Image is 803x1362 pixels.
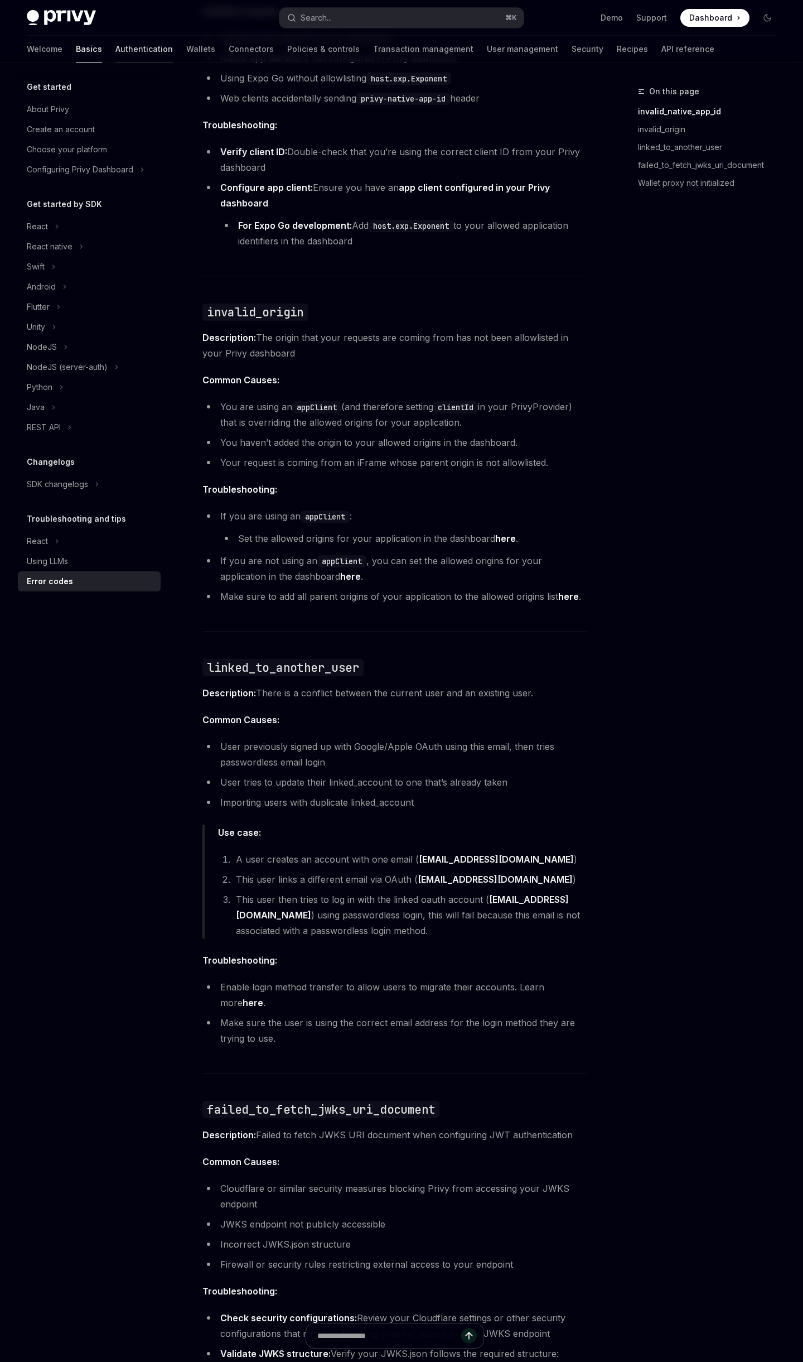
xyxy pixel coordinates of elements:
[202,455,587,470] li: Your request is coming from an iFrame whose parent origin is not allowlisted.
[220,218,587,249] li: Add to your allowed application identifiers in the dashboard
[233,892,587,939] li: This user then tries to log in with the linked oauth account ( ) using passwordless login, this w...
[27,340,57,354] div: NodeJS
[638,156,785,174] a: failed_to_fetch_jwks_uri_document
[27,10,96,26] img: dark logo
[27,455,75,469] h5: Changelogs
[636,12,667,23] a: Support
[27,220,48,233] div: React
[27,555,68,568] div: Using LLMs
[18,119,161,139] a: Create an account
[220,146,287,157] strong: Verify client ID:
[301,511,350,523] code: appClient
[27,103,69,116] div: About Privy
[366,73,451,85] code: host.exp.Exponent
[18,377,161,397] button: Python
[202,119,277,131] strong: Troubleshooting:
[202,90,587,106] li: Web clients accidentally sending header
[617,36,648,62] a: Recipes
[461,1328,477,1344] button: Send message
[27,260,45,273] div: Swift
[186,36,215,62] a: Wallets
[638,138,785,156] a: linked_to_another_user
[202,1181,587,1212] li: Cloudflare or similar security measures blocking Privy from accessing your JWKS endpoint
[27,401,45,414] div: Java
[202,1257,587,1272] li: Firewall or security rules restricting external access to your endpoint
[202,1156,279,1167] strong: Common Causes:
[27,123,95,136] div: Create an account
[487,36,558,62] a: User management
[202,685,587,701] span: There is a conflict between the current user and an existing user.
[27,575,73,588] div: Error codes
[27,80,71,94] h5: Get started
[202,739,587,770] li: User previously signed up with Google/Apple OAuth using this email, then tries passwordless email...
[202,774,587,790] li: User tries to update their linked_account to one that’s already taken
[27,535,48,548] div: React
[202,1015,587,1046] li: Make sure the user is using the correct email address for the login method they are trying to use.
[233,851,587,867] li: A user creates an account with one email ( )
[202,1216,587,1232] li: JWKS endpoint not publicly accessible
[18,474,161,494] button: SDK changelogs
[18,417,161,437] button: REST API
[233,872,587,887] li: This user links a different email via OAuth ( )
[18,139,161,160] a: Choose your platform
[202,1101,439,1118] code: failed_to_fetch_jwks_uri_document
[115,36,173,62] a: Authentication
[202,795,587,810] li: Importing users with duplicate linked_account
[218,827,261,838] strong: Use case:
[649,85,699,98] span: On this page
[220,531,587,546] li: Set the allowed origins for your application in the dashboard .
[202,1236,587,1252] li: Incorrect JWKS.json structure
[202,553,587,584] li: If you are not using an , you can set the allowed origins for your application in the dashboard .
[18,160,161,180] button: Configuring Privy Dashboard
[27,198,102,211] h5: Get started by SDK
[202,589,587,604] li: Make sure to add all parent origins of your application to the allowed origins list .
[243,997,263,1009] a: here
[202,1286,277,1297] strong: Troubleshooting:
[287,36,360,62] a: Policies & controls
[419,854,574,865] a: [EMAIL_ADDRESS][DOMAIN_NAME]
[202,955,277,966] strong: Troubleshooting:
[202,687,256,699] strong: Description:
[202,399,587,430] li: You are using an (and therefore setting in your PrivyProvider) that is overriding the allowed ori...
[76,36,102,62] a: Basics
[680,9,749,27] a: Dashboard
[373,36,473,62] a: Transaction management
[18,571,161,591] a: Error codes
[27,240,72,253] div: React native
[202,979,587,1010] li: Enable login method transfer to allow users to migrate their accounts. Learn more .
[27,381,52,394] div: Python
[238,220,352,231] strong: For Expo Go development:
[236,894,569,921] a: [EMAIL_ADDRESS][DOMAIN_NAME]
[27,300,50,314] div: Flutter
[495,533,516,545] a: here
[279,8,523,28] button: Search...⌘K
[202,714,279,725] strong: Common Causes:
[202,304,308,321] code: invalid_origin
[661,36,714,62] a: API reference
[572,36,603,62] a: Security
[418,874,573,885] a: [EMAIL_ADDRESS][DOMAIN_NAME]
[202,1127,587,1143] span: Failed to fetch JWKS URI document when configuring JWT authentication
[356,93,450,105] code: privy-native-app-id
[505,13,517,22] span: ⌘ K
[18,257,161,277] button: Swift
[18,317,161,337] button: Unity
[18,277,161,297] button: Android
[18,531,161,551] button: React
[369,220,453,232] code: host.exp.Exponent
[27,163,133,176] div: Configuring Privy Dashboard
[27,280,56,293] div: Android
[202,374,279,386] strong: Common Causes:
[18,237,161,257] button: React native
[27,320,45,334] div: Unity
[202,659,364,676] code: linked_to_another_user
[301,11,332,25] div: Search...
[27,421,61,434] div: REST API
[601,12,623,23] a: Demo
[317,1324,461,1348] input: Ask a question...
[220,182,313,193] strong: Configure app client:
[558,591,579,603] a: here
[202,484,277,495] strong: Troubleshooting:
[202,435,587,450] li: You haven’t added the origin to your allowed origins in the dashboard.
[202,1129,256,1140] strong: Description:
